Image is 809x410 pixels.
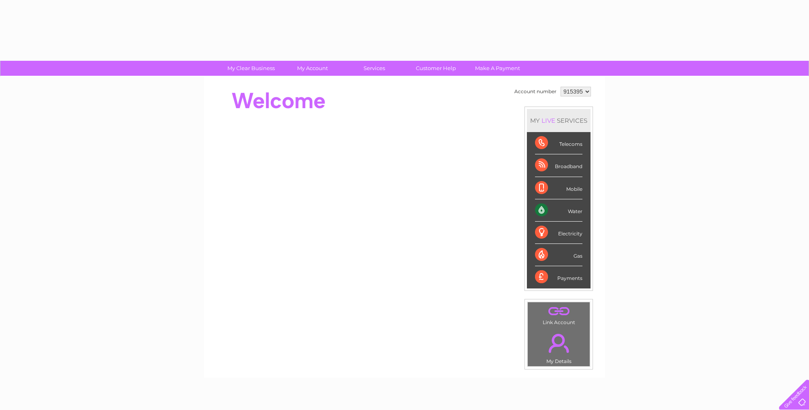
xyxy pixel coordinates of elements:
[530,329,588,357] a: .
[535,177,582,199] div: Mobile
[535,244,582,266] div: Gas
[540,117,557,124] div: LIVE
[279,61,346,76] a: My Account
[527,109,591,132] div: MY SERVICES
[535,266,582,288] div: Payments
[527,327,590,367] td: My Details
[527,302,590,327] td: Link Account
[535,132,582,154] div: Telecoms
[535,154,582,177] div: Broadband
[402,61,469,76] a: Customer Help
[535,222,582,244] div: Electricity
[341,61,408,76] a: Services
[530,304,588,318] a: .
[535,199,582,222] div: Water
[512,85,559,98] td: Account number
[464,61,531,76] a: Make A Payment
[218,61,285,76] a: My Clear Business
